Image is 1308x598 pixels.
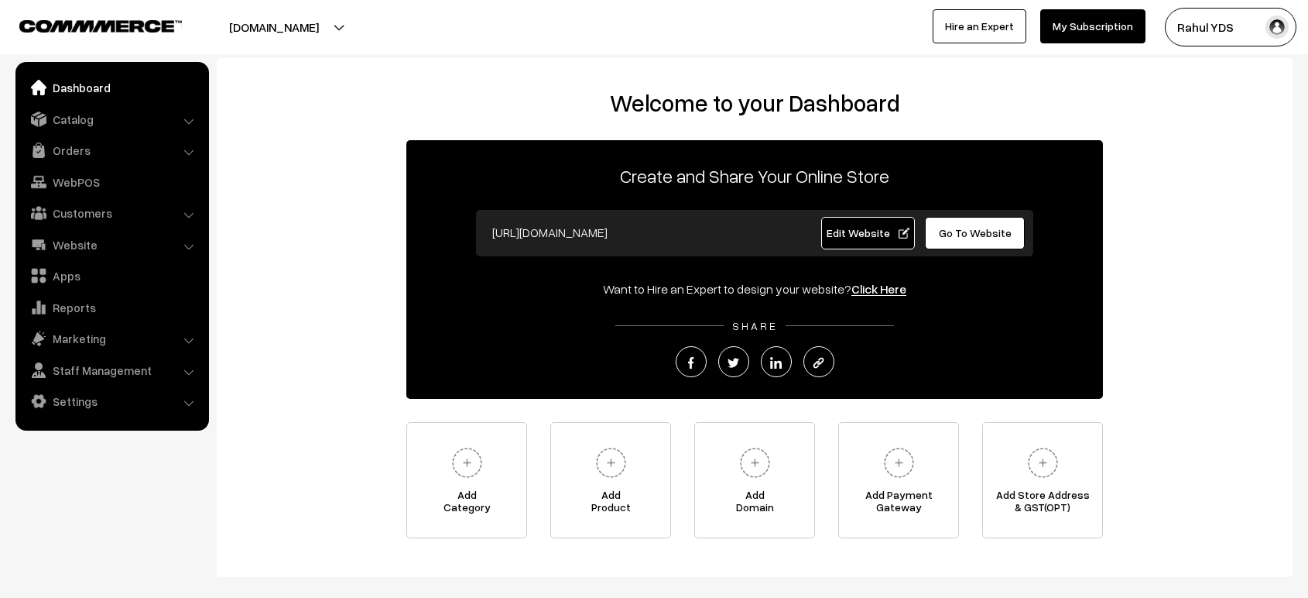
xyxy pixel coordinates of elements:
[407,489,526,520] span: Add Category
[551,489,670,520] span: Add Product
[1040,9,1145,43] a: My Subscription
[406,162,1103,190] p: Create and Share Your Online Store
[446,442,488,484] img: plus.svg
[878,442,920,484] img: plus.svg
[1022,442,1064,484] img: plus.svg
[1165,8,1296,46] button: Rahul YDS
[175,8,373,46] button: [DOMAIN_NAME]
[550,422,671,538] a: AddProduct
[19,136,204,164] a: Orders
[19,168,204,196] a: WebPOS
[724,319,786,332] span: SHARE
[19,199,204,227] a: Customers
[694,422,815,538] a: AddDomain
[839,489,958,520] span: Add Payment Gateway
[19,20,182,32] img: COMMMERCE
[590,442,632,484] img: plus.svg
[19,356,204,384] a: Staff Management
[925,217,1025,249] a: Go To Website
[827,226,909,239] span: Edit Website
[838,422,959,538] a: Add PaymentGateway
[695,489,814,520] span: Add Domain
[19,105,204,133] a: Catalog
[19,294,204,321] a: Reports
[933,9,1026,43] a: Hire an Expert
[851,281,906,297] a: Click Here
[19,74,204,101] a: Dashboard
[19,387,204,415] a: Settings
[19,15,155,34] a: COMMMERCE
[232,89,1277,117] h2: Welcome to your Dashboard
[19,262,204,290] a: Apps
[734,442,776,484] img: plus.svg
[406,280,1103,298] div: Want to Hire an Expert to design your website?
[821,217,916,249] a: Edit Website
[939,226,1012,239] span: Go To Website
[19,325,204,352] a: Marketing
[1265,15,1289,39] img: user
[19,231,204,259] a: Website
[406,422,527,538] a: AddCategory
[982,422,1103,538] a: Add Store Address& GST(OPT)
[983,489,1102,520] span: Add Store Address & GST(OPT)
